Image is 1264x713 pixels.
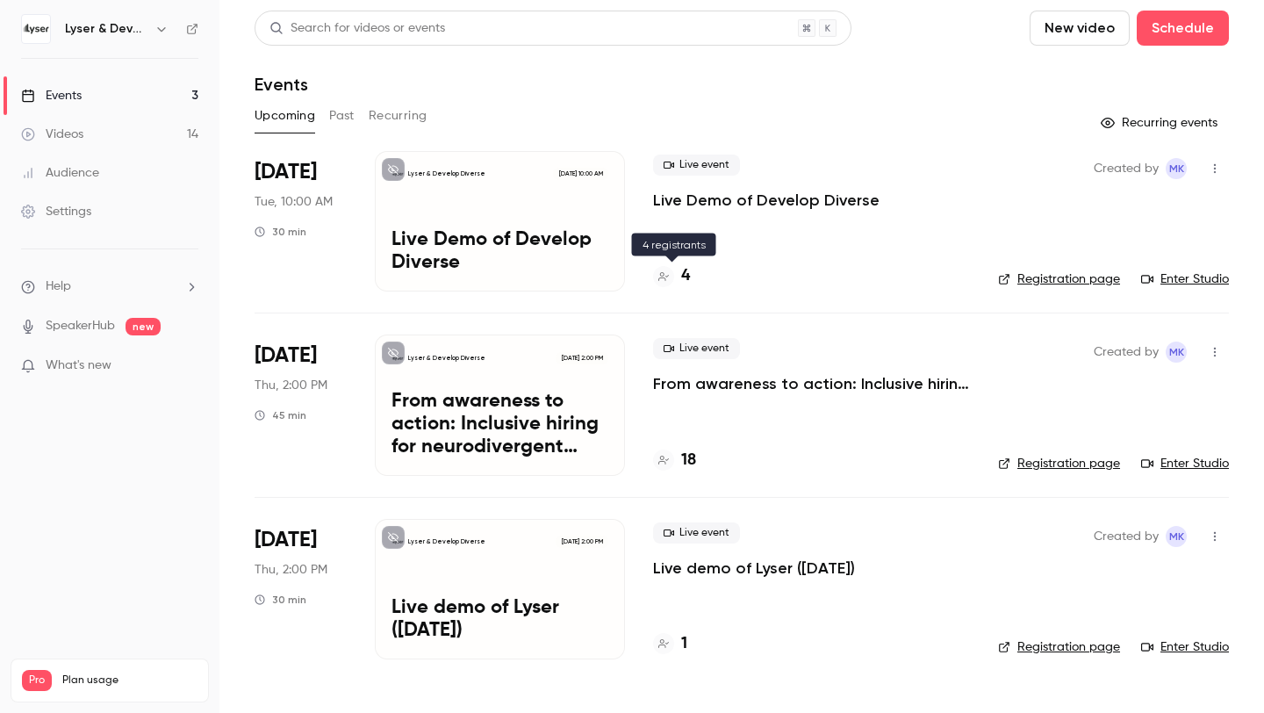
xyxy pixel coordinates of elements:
button: Past [329,102,355,130]
p: Lyser & Develop Diverse [408,354,485,363]
a: Enter Studio [1141,455,1229,472]
span: Live event [653,338,740,359]
a: 4 [653,264,690,288]
div: Oct 7 Tue, 10:00 AM (Europe/Copenhagen) [255,151,347,292]
span: Live event [653,155,740,176]
div: 30 min [255,225,306,239]
span: MK [1169,526,1184,547]
h6: Lyser & Develop Diverse [65,20,147,38]
h4: 18 [681,449,696,472]
a: From awareness to action: Inclusive hiring for neurodivergent talentLyser & Develop Diverse[DATE]... [375,335,625,475]
img: Lyser & Develop Diverse [22,15,50,43]
span: [DATE] [255,342,317,370]
div: 30 min [255,593,306,607]
div: Videos [21,126,83,143]
iframe: Noticeable Trigger [177,358,198,374]
div: Audience [21,164,99,182]
a: Enter Studio [1141,638,1229,656]
span: [DATE] 10:00 AM [553,168,607,180]
a: Enter Studio [1141,270,1229,288]
span: Tue, 10:00 AM [255,193,333,211]
h4: 4 [681,264,690,288]
a: Live demo of Lyser ([DATE]) [653,558,855,579]
span: Help [46,277,71,296]
button: Schedule [1137,11,1229,46]
span: Created by [1094,342,1159,363]
a: Registration page [998,638,1120,656]
span: Pro [22,670,52,691]
span: [DATE] 2:00 PM [556,536,607,548]
a: 18 [653,449,696,472]
a: Registration page [998,270,1120,288]
button: Recurring events [1093,109,1229,137]
p: From awareness to action: Inclusive hiring for neurodivergent talent [391,391,608,458]
button: New video [1030,11,1130,46]
p: Lyser & Develop Diverse [408,537,485,546]
span: Thu, 2:00 PM [255,561,327,579]
span: Created by [1094,158,1159,179]
li: help-dropdown-opener [21,277,198,296]
a: Live Demo of Develop DiverseLyser & Develop Diverse[DATE] 10:00 AMLive Demo of Develop Diverse [375,151,625,292]
a: From awareness to action: Inclusive hiring for neurodivergent talent [653,373,970,394]
span: What's new [46,356,111,375]
h4: 1 [681,632,687,656]
a: Live Demo of Develop Diverse [653,190,880,211]
div: Oct 23 Thu, 2:00 PM (Europe/Copenhagen) [255,335,347,475]
a: 1 [653,632,687,656]
div: Settings [21,203,91,220]
p: Live demo of Lyser ([DATE]) [391,597,608,643]
a: Registration page [998,455,1120,472]
span: MK [1169,158,1184,179]
span: new [126,318,161,335]
span: Matilde Kjerulff [1166,158,1187,179]
span: Created by [1094,526,1159,547]
span: Matilde Kjerulff [1166,342,1187,363]
button: Upcoming [255,102,315,130]
div: Oct 30 Thu, 2:00 PM (Europe/Copenhagen) [255,519,347,659]
span: Live event [653,522,740,544]
div: Events [21,87,82,104]
div: Search for videos or events [269,19,445,38]
span: Plan usage [62,673,197,688]
div: 45 min [255,408,306,422]
span: [DATE] [255,526,317,554]
span: [DATE] [255,158,317,186]
span: [DATE] 2:00 PM [556,352,607,364]
p: Live Demo of Develop Diverse [391,229,608,275]
span: Thu, 2:00 PM [255,377,327,394]
button: Recurring [369,102,427,130]
span: MK [1169,342,1184,363]
span: Matilde Kjerulff [1166,526,1187,547]
a: Live demo of Lyser (Oct 2025)Lyser & Develop Diverse[DATE] 2:00 PMLive demo of Lyser ([DATE]) [375,519,625,659]
p: Lyser & Develop Diverse [408,169,485,178]
a: SpeakerHub [46,317,115,335]
h1: Events [255,74,308,95]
